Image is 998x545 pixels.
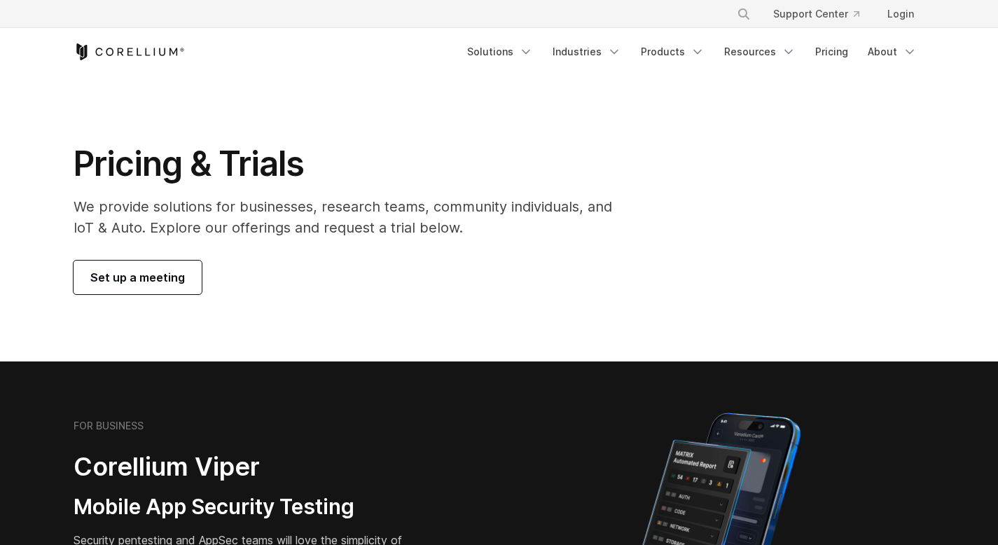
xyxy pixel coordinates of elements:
[731,1,756,27] button: Search
[74,261,202,294] a: Set up a meeting
[859,39,925,64] a: About
[74,196,632,238] p: We provide solutions for businesses, research teams, community individuals, and IoT & Auto. Explo...
[720,1,925,27] div: Navigation Menu
[74,143,632,185] h1: Pricing & Trials
[716,39,804,64] a: Resources
[876,1,925,27] a: Login
[90,269,185,286] span: Set up a meeting
[544,39,630,64] a: Industries
[459,39,541,64] a: Solutions
[74,494,432,520] h3: Mobile App Security Testing
[807,39,857,64] a: Pricing
[74,420,144,432] h6: FOR BUSINESS
[74,43,185,60] a: Corellium Home
[459,39,925,64] div: Navigation Menu
[632,39,713,64] a: Products
[762,1,871,27] a: Support Center
[74,451,432,483] h2: Corellium Viper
